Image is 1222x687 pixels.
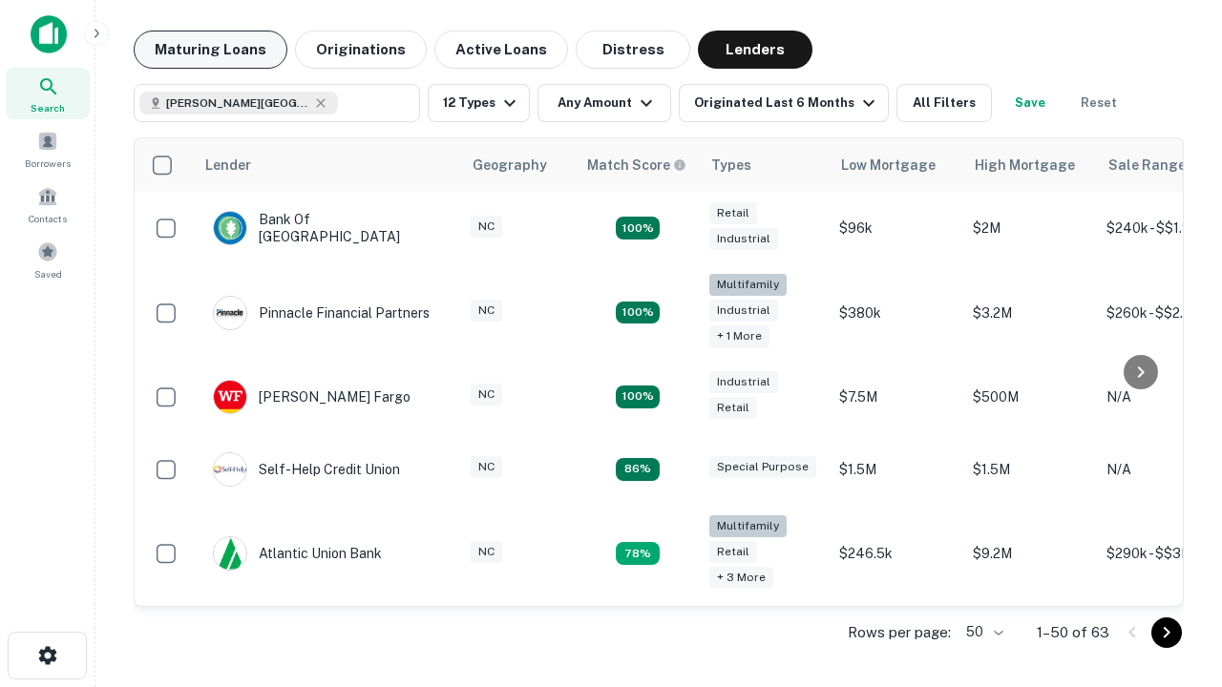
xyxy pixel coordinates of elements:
[213,380,411,414] div: [PERSON_NAME] Fargo
[434,31,568,69] button: Active Loans
[709,202,757,224] div: Retail
[1000,84,1061,122] button: Save your search to get updates of matches that match your search criteria.
[194,138,461,192] th: Lender
[214,212,246,244] img: picture
[587,155,686,176] div: Capitalize uses an advanced AI algorithm to match your search with the best lender. The match sco...
[29,211,67,226] span: Contacts
[1108,154,1186,177] div: Sale Range
[471,541,502,563] div: NC
[709,515,787,537] div: Multifamily
[295,31,427,69] button: Originations
[1037,621,1109,644] p: 1–50 of 63
[213,452,400,487] div: Self-help Credit Union
[214,297,246,329] img: picture
[830,433,963,506] td: $1.5M
[31,100,65,115] span: Search
[537,84,671,122] button: Any Amount
[6,178,90,230] a: Contacts
[709,228,778,250] div: Industrial
[214,537,246,570] img: picture
[473,154,547,177] div: Geography
[214,453,246,486] img: picture
[616,302,660,324] div: Matching Properties: 23, hasApolloMatch: undefined
[896,84,992,122] button: All Filters
[213,211,442,245] div: Bank Of [GEOGRAPHIC_DATA]
[205,154,251,177] div: Lender
[709,397,757,419] div: Retail
[700,138,830,192] th: Types
[1151,617,1182,648] button: Go to next page
[461,138,576,192] th: Geography
[25,156,71,171] span: Borrowers
[213,536,382,571] div: Atlantic Union Bank
[709,274,787,296] div: Multifamily
[134,31,287,69] button: Maturing Loans
[428,84,530,122] button: 12 Types
[1068,84,1129,122] button: Reset
[471,384,502,406] div: NC
[709,300,778,322] div: Industrial
[471,456,502,478] div: NC
[830,138,963,192] th: Low Mortgage
[616,542,660,565] div: Matching Properties: 10, hasApolloMatch: undefined
[214,381,246,413] img: picture
[587,155,683,176] h6: Match Score
[963,506,1097,602] td: $9.2M
[6,123,90,175] a: Borrowers
[616,217,660,239] div: Matching Properties: 15, hasApolloMatch: undefined
[616,458,660,481] div: Matching Properties: 11, hasApolloMatch: undefined
[841,154,936,177] div: Low Mortgage
[709,456,816,478] div: Special Purpose
[471,300,502,322] div: NC
[709,541,757,563] div: Retail
[709,567,773,589] div: + 3 more
[830,506,963,602] td: $246.5k
[616,385,660,408] div: Matching Properties: 14, hasApolloMatch: undefined
[679,84,889,122] button: Originated Last 6 Months
[166,94,309,112] span: [PERSON_NAME][GEOGRAPHIC_DATA], [GEOGRAPHIC_DATA]
[471,216,502,238] div: NC
[963,361,1097,433] td: $500M
[963,264,1097,361] td: $3.2M
[975,154,1075,177] div: High Mortgage
[709,325,769,347] div: + 1 more
[830,361,963,433] td: $7.5M
[830,192,963,264] td: $96k
[709,371,778,393] div: Industrial
[6,234,90,285] a: Saved
[34,266,62,281] span: Saved
[963,433,1097,506] td: $1.5M
[848,621,951,644] p: Rows per page:
[711,154,751,177] div: Types
[694,92,880,114] div: Originated Last 6 Months
[698,31,812,69] button: Lenders
[576,31,690,69] button: Distress
[1127,534,1222,626] iframe: Chat Widget
[963,138,1097,192] th: High Mortgage
[576,138,700,192] th: Capitalize uses an advanced AI algorithm to match your search with the best lender. The match sco...
[830,264,963,361] td: $380k
[31,15,67,53] img: capitalize-icon.png
[963,192,1097,264] td: $2M
[6,68,90,119] a: Search
[959,618,1006,646] div: 50
[213,296,430,330] div: Pinnacle Financial Partners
